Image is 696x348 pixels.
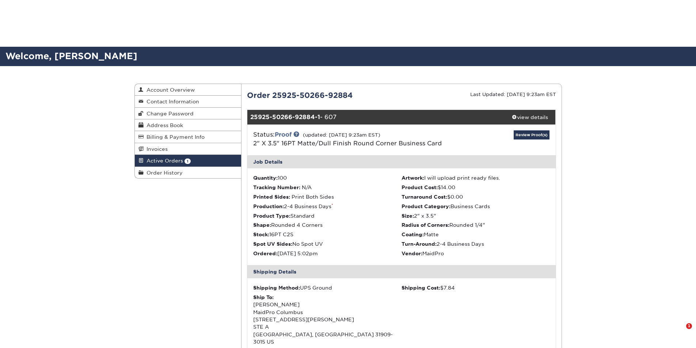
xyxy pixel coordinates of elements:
a: Active Orders 1 [135,155,241,167]
div: Job Details [247,155,556,168]
strong: Size: [402,213,414,219]
li: I will upload print ready files. [402,174,550,181]
li: $0.00 [402,193,550,200]
span: Contact Information [144,99,199,104]
li: 16PT C2S [253,231,402,238]
span: Active Orders [144,158,183,164]
span: 1 [686,323,692,329]
strong: Quantity: [253,175,278,181]
li: No Spot UV [253,240,402,248]
div: $7.84 [402,284,550,291]
strong: Production: [253,203,284,209]
a: Change Password [135,108,241,119]
span: Invoices [144,146,168,152]
li: 2-4 Business Days [253,203,402,210]
span: Print Both Sides [292,194,334,200]
a: Order History [135,167,241,178]
div: UPS Ground [253,284,402,291]
strong: Product Type: [253,213,290,219]
div: [PERSON_NAME] MaidPro Columbus [STREET_ADDRESS][PERSON_NAME] STE A [GEOGRAPHIC_DATA], [GEOGRAPHIC... [253,294,402,346]
li: Rounded 1/4" [402,221,550,229]
li: 100 [253,174,402,181]
strong: Turn-Around: [402,241,437,247]
div: Status: [248,130,453,148]
a: view details [504,110,556,125]
strong: Tracking Number: [253,184,300,190]
span: Account Overview [144,87,195,93]
a: Address Book [135,119,241,131]
a: Account Overview [135,84,241,96]
strong: 25925-50266-92884-1 [250,114,320,121]
span: Address Book [144,122,183,128]
li: Standard [253,212,402,219]
span: Billing & Payment Info [144,134,205,140]
a: 2" X 3.5" 16PT Matte/Dull Finish Round Corner Business Card [253,140,442,147]
a: Review Proof(s) [514,130,549,139]
li: MaidPro [402,250,550,257]
strong: Product Category: [402,203,450,209]
strong: Shape: [253,222,271,228]
span: Order History [144,170,183,176]
strong: Shipping Cost: [402,285,440,291]
li: Matte [402,231,550,238]
strong: Artwork: [402,175,424,181]
strong: Shipping Method: [253,285,300,291]
small: Last Updated: [DATE] 9:23am EST [470,92,556,97]
strong: Spot UV Sides: [253,241,292,247]
li: Business Cards [402,203,550,210]
a: Billing & Payment Info [135,131,241,143]
li: $14.00 [402,184,550,191]
div: Shipping Details [247,265,556,278]
strong: Stock: [253,232,269,237]
strong: Ordered: [253,251,277,256]
span: Change Password [144,111,194,116]
strong: Product Cost: [402,184,438,190]
a: Contact Information [135,96,241,107]
strong: Ship To: [253,294,274,300]
strong: Coating: [402,232,424,237]
div: view details [504,114,556,121]
div: - 607 [247,110,504,125]
strong: Vendor: [402,251,422,256]
strong: Radius of Corners: [402,222,449,228]
span: N/A [302,184,312,190]
small: (updated: [DATE] 9:23am EST) [303,132,380,138]
li: 2" x 3.5" [402,212,550,219]
li: [DATE] 5:02pm [253,250,402,257]
strong: Turnaround Cost: [402,194,447,200]
iframe: Intercom live chat [671,323,689,341]
div: Order 25925-50266-92884 [241,90,402,101]
span: 1 [185,158,191,164]
a: Invoices [135,143,241,155]
li: Rounded 4 Corners [253,221,402,229]
strong: Printed Sides: [253,194,290,200]
a: Proof [275,131,292,138]
li: 2-4 Business Days [402,240,550,248]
